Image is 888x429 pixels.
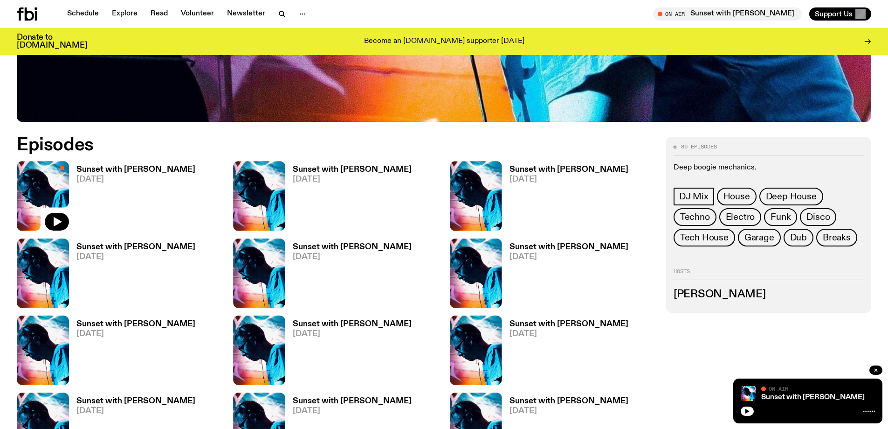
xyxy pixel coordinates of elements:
a: Dub [784,229,813,246]
img: Simon Caldwell stands side on, looking downwards. He has headphones on. Behind him is a brightly ... [17,316,69,385]
h3: Sunset with [PERSON_NAME] [76,166,195,174]
a: Techno [674,208,716,226]
h3: Sunset with [PERSON_NAME] [76,397,195,405]
a: DJ Mix [674,188,714,205]
h3: Sunset with [PERSON_NAME] [76,243,195,251]
span: [DATE] [76,253,195,261]
span: Breaks [823,232,851,243]
span: [DATE] [76,330,195,338]
a: Garage [738,229,781,246]
img: Simon Caldwell stands side on, looking downwards. He has headphones on. Behind him is a brightly ... [450,161,502,231]
a: Sunset with [PERSON_NAME] [761,394,865,401]
p: Deep boogie mechanics. [674,163,864,172]
a: Sunset with [PERSON_NAME][DATE] [69,320,195,385]
span: Garage [744,232,774,243]
h3: Sunset with [PERSON_NAME] [509,166,628,174]
h3: Sunset with [PERSON_NAME] [509,320,628,328]
a: Electro [719,208,762,226]
a: Sunset with [PERSON_NAME][DATE] [502,320,628,385]
h3: Sunset with [PERSON_NAME] [293,243,412,251]
span: [DATE] [293,253,412,261]
span: [DATE] [509,176,628,183]
h3: Sunset with [PERSON_NAME] [293,397,412,405]
span: 86 episodes [681,144,717,149]
a: Volunteer [175,7,220,21]
span: [DATE] [509,253,628,261]
span: [DATE] [293,407,412,415]
img: Simon Caldwell stands side on, looking downwards. He has headphones on. Behind him is a brightly ... [17,239,69,308]
p: Become an [DOMAIN_NAME] supporter [DATE] [364,37,524,46]
a: Explore [106,7,143,21]
img: Simon Caldwell stands side on, looking downwards. He has headphones on. Behind him is a brightly ... [233,239,285,308]
a: Sunset with [PERSON_NAME][DATE] [502,166,628,231]
span: [DATE] [293,330,412,338]
h2: Episodes [17,137,583,154]
span: Dub [790,232,807,243]
a: Funk [764,208,797,226]
img: Simon Caldwell stands side on, looking downwards. He has headphones on. Behind him is a brightly ... [450,239,502,308]
a: Newsletter [221,7,271,21]
a: Sunset with [PERSON_NAME][DATE] [69,166,195,231]
a: Sunset with [PERSON_NAME][DATE] [285,243,412,308]
span: [DATE] [509,330,628,338]
h3: Sunset with [PERSON_NAME] [293,166,412,174]
span: Funk [771,212,791,222]
span: Deep House [766,191,817,202]
span: Tech House [680,232,729,243]
span: On Air [769,386,788,392]
a: Disco [800,208,836,226]
span: House [723,191,750,202]
img: Simon Caldwell stands side on, looking downwards. He has headphones on. Behind him is a brightly ... [233,316,285,385]
h3: Donate to [DOMAIN_NAME] [17,34,87,49]
span: Techno [680,212,710,222]
h3: Sunset with [PERSON_NAME] [76,320,195,328]
span: DJ Mix [679,191,709,202]
span: Support Us [815,10,853,18]
span: [DATE] [76,407,195,415]
h3: Sunset with [PERSON_NAME] [293,320,412,328]
a: Breaks [816,229,857,246]
a: Sunset with [PERSON_NAME][DATE] [285,320,412,385]
a: Sunset with [PERSON_NAME][DATE] [502,243,628,308]
a: Sunset with [PERSON_NAME][DATE] [285,166,412,231]
a: Deep House [759,188,823,205]
a: Tech House [674,229,735,246]
h2: Hosts [674,269,864,280]
h3: [PERSON_NAME] [674,289,864,300]
img: Simon Caldwell stands side on, looking downwards. He has headphones on. Behind him is a brightly ... [233,161,285,231]
a: Schedule [62,7,104,21]
h3: Sunset with [PERSON_NAME] [509,397,628,405]
img: Simon Caldwell stands side on, looking downwards. He has headphones on. Behind him is a brightly ... [450,316,502,385]
span: [DATE] [293,176,412,183]
button: On AirSunset with [PERSON_NAME] [653,7,802,21]
h3: Sunset with [PERSON_NAME] [509,243,628,251]
span: Electro [726,212,755,222]
a: Sunset with [PERSON_NAME][DATE] [69,243,195,308]
span: [DATE] [509,407,628,415]
span: [DATE] [76,176,195,183]
img: Simon Caldwell stands side on, looking downwards. He has headphones on. Behind him is a brightly ... [741,386,756,401]
button: Support Us [809,7,871,21]
a: Read [145,7,173,21]
a: House [717,188,757,205]
span: Disco [806,212,830,222]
